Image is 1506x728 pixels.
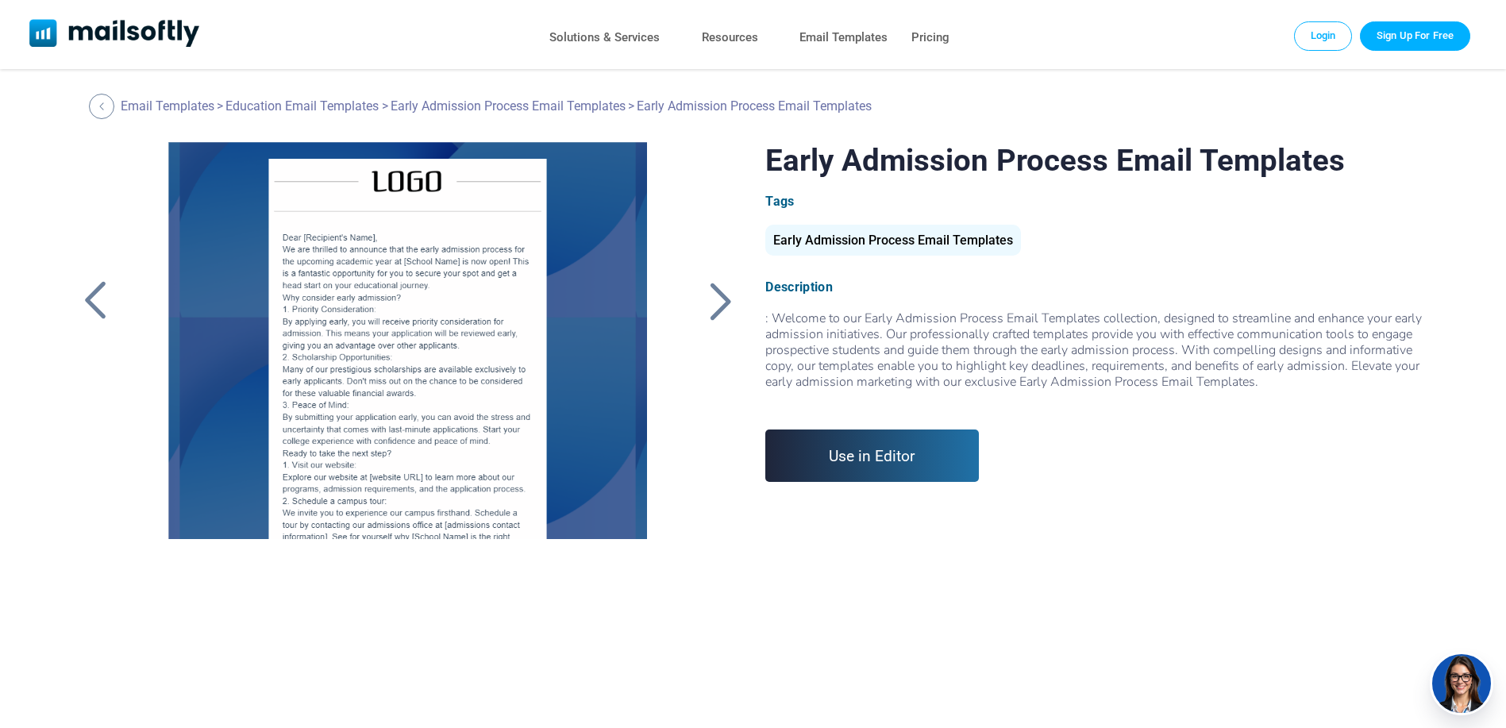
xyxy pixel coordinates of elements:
[391,98,626,114] a: Early Admission Process Email Templates
[29,19,200,50] a: Mailsoftly
[765,194,1431,209] div: Tags
[765,310,1431,406] span: : Welcome to our Early Admission Process Email Templates collection, designed to streamline and e...
[700,280,740,322] a: Back
[121,98,214,114] a: Email Templates
[1294,21,1353,50] a: Login
[702,26,758,49] a: Resources
[765,239,1021,246] a: Early Admission Process Email Templates
[1360,21,1470,50] a: Trial
[765,225,1021,256] div: Early Admission Process Email Templates
[89,94,118,119] a: Back
[765,142,1431,178] h1: Early Admission Process Email Templates
[142,142,674,539] a: Early Admission Process Email Templates
[911,26,949,49] a: Pricing
[765,429,979,482] a: Use in Editor
[799,26,888,49] a: Email Templates
[765,279,1431,295] div: Description
[549,26,660,49] a: Solutions & Services
[225,98,379,114] a: Education Email Templates
[75,280,115,322] a: Back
